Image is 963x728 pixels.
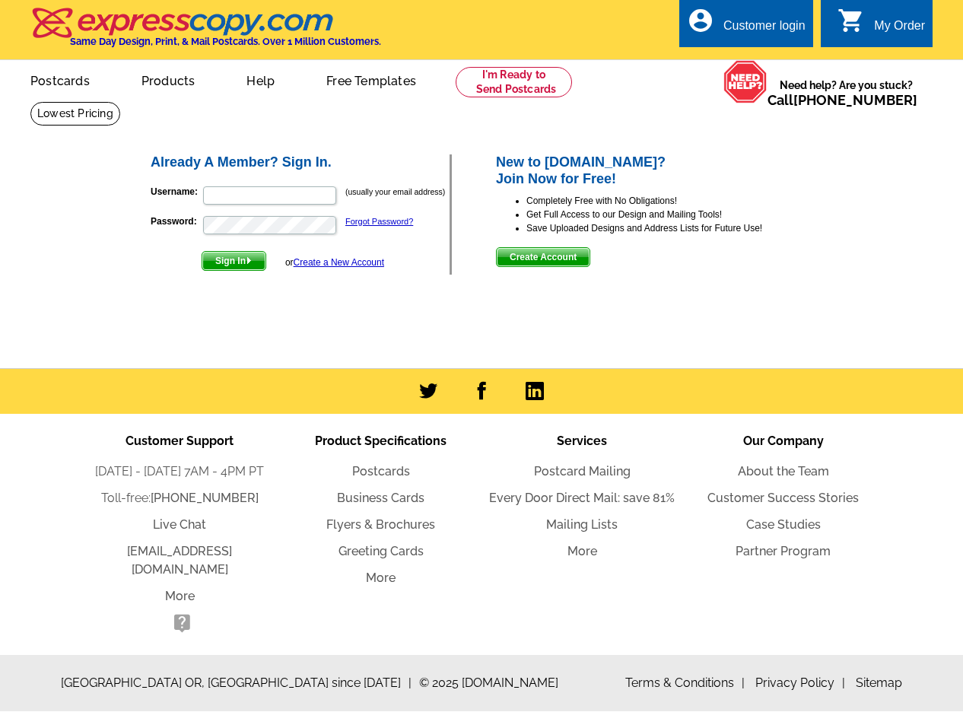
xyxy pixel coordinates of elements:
a: account_circle Customer login [687,17,806,36]
a: More [366,571,396,585]
a: [PHONE_NUMBER] [793,92,917,108]
a: Sitemap [856,676,902,690]
a: Create a New Account [294,257,384,268]
a: Privacy Policy [755,676,845,690]
a: Same Day Design, Print, & Mail Postcards. Over 1 Million Customers. [30,18,381,47]
a: Mailing Lists [546,517,618,532]
a: More [567,544,597,558]
label: Password: [151,215,202,228]
label: Username: [151,185,202,199]
a: [EMAIL_ADDRESS][DOMAIN_NAME] [127,544,232,577]
h2: Already A Member? Sign In. [151,154,450,171]
img: help [723,60,768,103]
span: Services [557,434,607,448]
button: Create Account [496,247,590,267]
span: Call [768,92,917,108]
i: shopping_cart [837,7,865,34]
a: Greeting Cards [338,544,424,558]
a: shopping_cart My Order [837,17,925,36]
li: Toll-free: [79,489,281,507]
li: [DATE] - [DATE] 7AM - 4PM PT [79,463,281,481]
a: Business Cards [337,491,424,505]
span: Customer Support [126,434,234,448]
a: More [165,589,195,603]
h4: Same Day Design, Print, & Mail Postcards. Over 1 Million Customers. [70,36,381,47]
a: Forgot Password? [345,217,413,226]
a: Postcards [352,464,410,478]
li: Completely Free with No Obligations! [526,194,815,208]
a: Free Templates [302,62,440,97]
a: [PHONE_NUMBER] [151,491,259,505]
div: Customer login [723,19,806,40]
a: Live Chat [153,517,206,532]
span: © 2025 [DOMAIN_NAME] [419,674,558,692]
span: Our Company [743,434,824,448]
small: (usually your email address) [345,187,445,196]
button: Sign In [202,251,266,271]
span: [GEOGRAPHIC_DATA] OR, [GEOGRAPHIC_DATA] since [DATE] [61,674,412,692]
span: Product Specifications [315,434,447,448]
div: My Order [874,19,925,40]
h2: New to [DOMAIN_NAME]? Join Now for Free! [496,154,815,187]
a: Partner Program [736,544,831,558]
a: Postcards [6,62,114,97]
span: Need help? Are you stuck? [768,78,925,108]
span: Sign In [202,252,265,270]
a: Flyers & Brochures [326,517,435,532]
img: button-next-arrow-white.png [246,257,253,264]
i: account_circle [687,7,714,34]
li: Get Full Access to our Design and Mailing Tools! [526,208,815,221]
a: Terms & Conditions [625,676,745,690]
a: Case Studies [746,517,821,532]
a: Help [222,62,299,97]
a: Customer Success Stories [707,491,859,505]
span: Create Account [497,248,590,266]
a: Products [117,62,220,97]
a: Postcard Mailing [534,464,631,478]
div: or [285,256,384,269]
li: Save Uploaded Designs and Address Lists for Future Use! [526,221,815,235]
a: About the Team [738,464,829,478]
a: Every Door Direct Mail: save 81% [489,491,675,505]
